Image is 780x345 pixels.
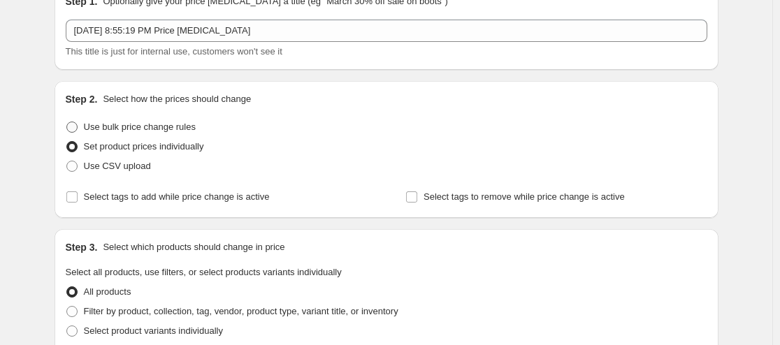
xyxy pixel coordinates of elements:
[66,92,98,106] h2: Step 2.
[103,240,284,254] p: Select which products should change in price
[66,46,282,57] span: This title is just for internal use, customers won't see it
[84,141,204,152] span: Set product prices individually
[84,286,131,297] span: All products
[84,325,223,336] span: Select product variants individually
[84,161,151,171] span: Use CSV upload
[84,191,270,202] span: Select tags to add while price change is active
[84,122,196,132] span: Use bulk price change rules
[66,20,707,42] input: 30% off holiday sale
[424,191,625,202] span: Select tags to remove while price change is active
[66,240,98,254] h2: Step 3.
[84,306,398,316] span: Filter by product, collection, tag, vendor, product type, variant title, or inventory
[103,92,251,106] p: Select how the prices should change
[66,267,342,277] span: Select all products, use filters, or select products variants individually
